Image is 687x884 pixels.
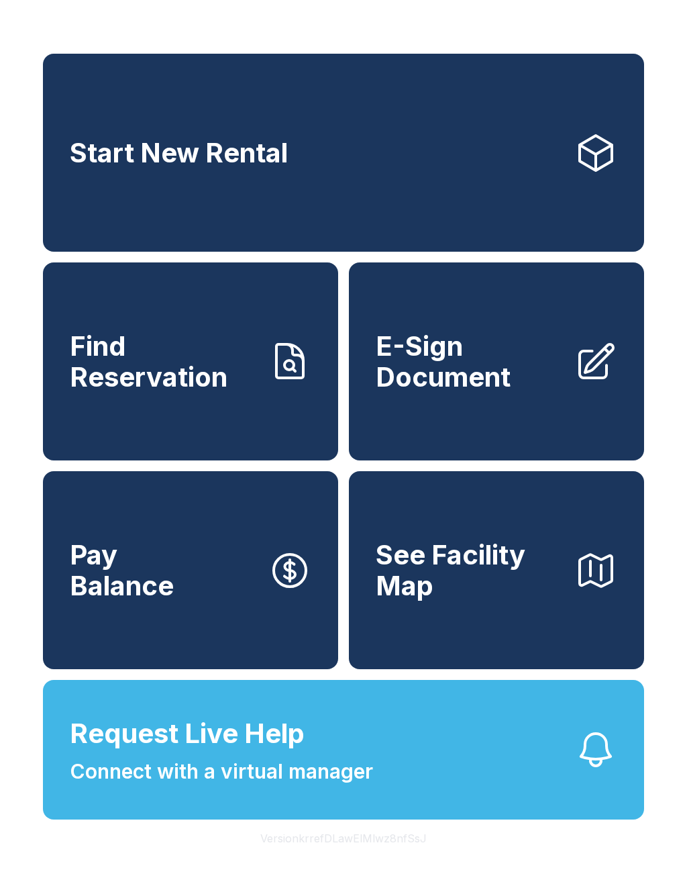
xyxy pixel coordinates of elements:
[376,331,564,392] span: E-Sign Document
[70,540,174,601] span: Pay Balance
[43,471,338,669] button: PayBalance
[250,820,437,857] button: VersionkrrefDLawElMlwz8nfSsJ
[70,331,258,392] span: Find Reservation
[70,756,373,787] span: Connect with a virtual manager
[349,471,644,669] button: See Facility Map
[70,138,288,168] span: Start New Rental
[43,262,338,460] a: Find Reservation
[70,714,305,754] span: Request Live Help
[349,262,644,460] a: E-Sign Document
[43,54,644,252] a: Start New Rental
[376,540,564,601] span: See Facility Map
[43,680,644,820] button: Request Live HelpConnect with a virtual manager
